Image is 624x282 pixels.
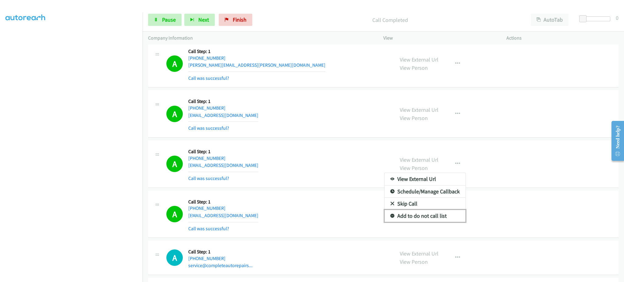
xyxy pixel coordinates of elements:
a: Schedule/Manage Callback [385,185,466,198]
a: Skip Call [385,198,466,210]
h1: A [166,206,183,222]
a: View External Url [385,173,466,185]
iframe: Resource Center [607,117,624,165]
a: Add to do not call list [385,210,466,222]
h1: A [166,249,183,266]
